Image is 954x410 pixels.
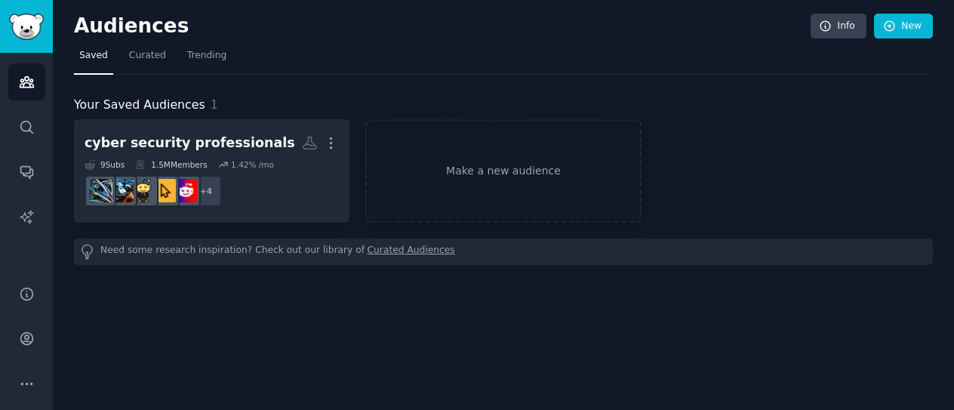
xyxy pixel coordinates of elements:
div: Need some research inspiration? Check out our library of [74,239,933,265]
img: CyberSecurityAdvice [152,179,176,202]
div: 1.42 % /mo [231,159,274,170]
span: Saved [79,49,108,63]
a: Curated [124,44,171,75]
a: Info [811,14,866,39]
div: 9 Sub s [85,159,125,170]
span: Your Saved Audiences [74,96,205,115]
a: Saved [74,44,113,75]
a: New [874,14,933,39]
img: CyberSecurityGroup [89,179,112,202]
a: cyber security professionals9Subs1.5MMembers1.42% /mo+4cybersecurityCyberSecurityAdvicetalesfroms... [74,119,349,223]
div: + 4 [190,175,222,207]
div: cyber security professionals [85,134,295,153]
div: 1.5M Members [135,159,207,170]
span: 1 [211,97,218,112]
img: talesfromsecurity [131,179,155,202]
h2: Audiences [74,14,811,39]
img: cybersecuritytraining [110,179,134,202]
span: Curated [129,49,166,63]
img: GummySearch logo [9,14,44,40]
a: Make a new audience [365,119,641,223]
a: Trending [182,44,232,75]
img: cybersecurity [174,179,197,202]
a: Curated Audiences [368,244,455,260]
span: Trending [187,49,226,63]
